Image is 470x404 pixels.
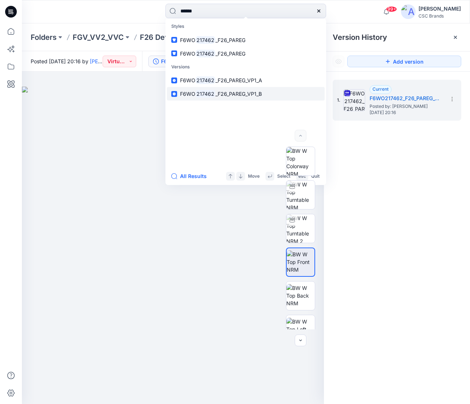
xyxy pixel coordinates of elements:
[22,87,324,404] img: eyJhbGciOiJIUzI1NiIsImtpZCI6IjAiLCJzbHQiOiJzZXMiLCJ0eXAiOiJKV1QifQ.eyJkYXRhIjp7InR5cGUiOiJzdG9yYW...
[215,77,262,83] span: _F26_PAREG_VP1_A
[167,73,325,87] a: F6WO217462_F26_PAREG_VP1_A
[167,47,325,60] a: F6WO217462_F26_PAREG
[215,50,245,57] span: _F26_PAREG
[452,34,458,40] button: Close
[347,56,461,67] button: Add version
[370,94,443,103] h5: F6WO217462_F26_PAREG_VP1_A
[215,37,245,43] span: _F26_PAREG
[286,284,315,307] img: BW W Top Back NRM
[372,86,389,92] span: Current
[286,214,315,243] img: BW W Top Turntable NRM 2
[195,90,215,98] mark: 217462
[180,77,195,83] span: F6WO
[370,103,443,110] span: Posted by: Hoang Anh Tu
[167,33,325,47] a: F6WO217462_F26_PAREG
[171,172,211,181] button: All Results
[287,250,314,273] img: BW W Top Front NRM
[148,56,199,67] button: F6WO217462_F26_PAREG_VP1_A
[333,56,344,67] button: Show Hidden Versions
[248,173,260,180] p: Move
[161,57,195,65] div: F6WO217462_F26_PAREG_VP1_A
[90,58,139,64] a: [PERSON_NAME] Tu
[73,32,124,42] a: FGV_VV2_VVC
[180,37,195,43] span: F6WO
[167,87,325,101] a: F6WO217462_F26_PAREG_VP1_B
[419,4,461,13] div: [PERSON_NAME]
[195,49,215,58] mark: 217462
[195,36,215,44] mark: 217462
[167,20,325,33] p: Styles
[215,91,262,97] span: _F26_PAREG_VP1_B
[419,13,461,19] div: CSC Brands
[140,32,202,42] a: F26 Development
[180,50,195,57] span: F6WO
[386,6,397,12] span: 99+
[333,33,387,42] span: Version History
[180,91,195,97] span: F6WO
[337,97,340,103] span: 1.
[286,181,315,209] img: BW W Top Turntable NRM
[195,76,215,84] mark: 217462
[370,110,443,115] span: [DATE] 20:16
[286,318,315,341] img: BW W Top Left NRM
[401,4,416,19] img: avatar
[343,89,365,111] img: F6WO217462_F26_PAREG_VP1_A
[31,32,57,42] a: Folders
[31,57,103,65] span: Posted [DATE] 20:16 by
[286,147,315,175] img: BW W Top Colorway NRM
[167,60,325,74] p: Versions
